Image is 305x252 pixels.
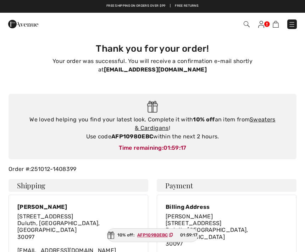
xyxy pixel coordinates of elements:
span: 01:59:17 [163,144,186,151]
h3: Thank you for your order! [13,43,292,54]
img: Search [244,21,250,27]
img: 1ère Avenue [8,17,38,31]
a: Free shipping on orders over $99 [106,4,166,8]
span: [STREET_ADDRESS] Duluth, [GEOGRAPHIC_DATA], [GEOGRAPHIC_DATA] 30097 [166,220,248,247]
div: Billing Address [166,204,288,210]
strong: [EMAIL_ADDRESS][DOMAIN_NAME] [104,66,207,73]
div: We loved helping you find your latest look. Complete it with an item from ! Use code within the n... [16,115,289,141]
h4: Payment [157,179,296,192]
a: Free Returns [175,4,199,8]
strong: 10% off [193,116,215,123]
ins: AFP10980EBC [137,233,168,237]
img: Gift.svg [147,101,158,113]
div: 10% off: [107,228,198,242]
span: [PERSON_NAME] [166,213,213,220]
img: Gift.svg [107,231,115,239]
strong: AFP10980EBC [111,133,153,140]
div: Time remaining: [16,144,289,152]
p: Your order was successful. You will receive a confirmation e-mail shortly at [13,57,292,74]
div: [PERSON_NAME] [17,204,139,210]
img: Shopping Bag [273,21,279,28]
h4: Shipping [9,179,148,192]
a: Sweaters & Cardigans [135,116,275,131]
span: [STREET_ADDRESS] Duluth, [GEOGRAPHIC_DATA], [GEOGRAPHIC_DATA] 30097 [17,213,100,240]
img: Menu [288,21,295,28]
a: 1ère Avenue [8,20,38,27]
span: 01:59:17 [180,232,198,238]
a: 251012-1408399 [31,166,76,172]
img: My Info [258,21,264,28]
div: Order #: [4,165,301,173]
